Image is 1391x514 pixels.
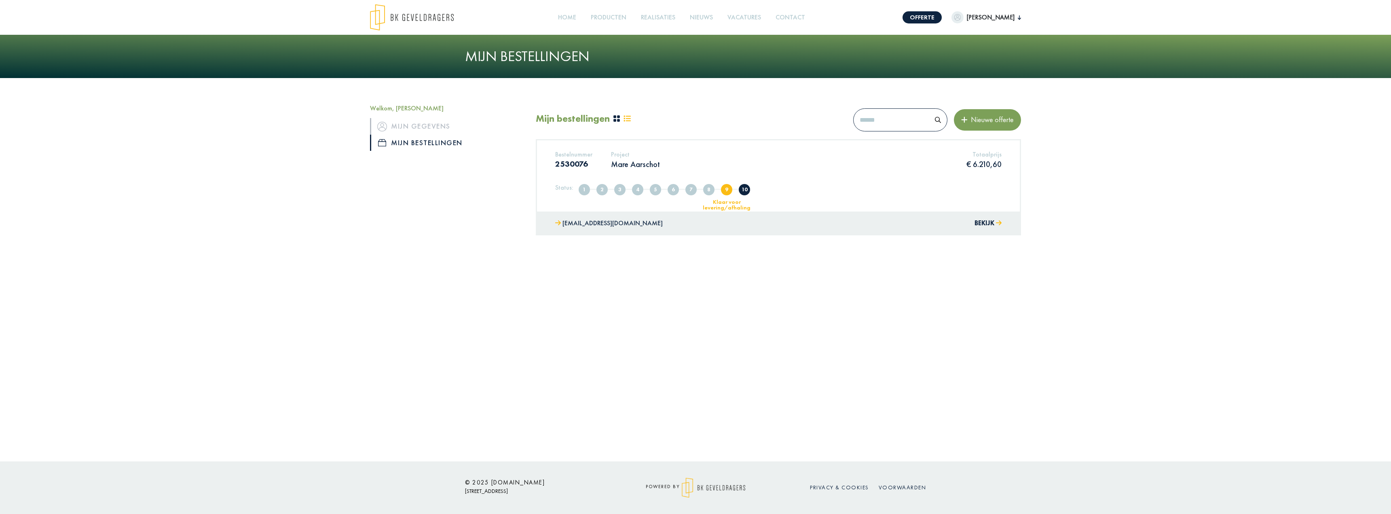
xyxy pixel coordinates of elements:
h1: Mijn bestellingen [465,48,926,65]
span: In productie [685,184,697,195]
span: Volledig [596,184,608,195]
h5: Bestelnummer [555,150,592,158]
h5: Welkom, [PERSON_NAME] [370,104,524,112]
p: Mare Aarschot [611,159,660,169]
div: powered by [623,478,768,498]
h5: Project [611,150,660,158]
a: Producten [588,8,630,27]
span: Offerte goedgekeurd [668,184,679,195]
img: logo [370,4,454,31]
span: In nabehandeling [703,184,715,195]
a: Contact [772,8,808,27]
a: Voorwaarden [879,484,926,491]
span: [PERSON_NAME] [964,13,1018,22]
a: Realisaties [638,8,679,27]
span: Aangemaakt [579,184,590,195]
button: [PERSON_NAME] [951,11,1021,23]
a: Nieuws [687,8,716,27]
img: logo [682,478,745,498]
img: search.svg [935,117,941,123]
span: Offerte in overleg [632,184,643,195]
a: Home [555,8,579,27]
span: Nieuwe offerte [968,115,1014,124]
h2: Mijn bestellingen [536,113,610,125]
a: iconMijn bestellingen [370,135,524,151]
span: Geleverd/afgehaald [739,184,750,195]
img: dummypic.png [951,11,964,23]
span: Klaar voor levering/afhaling [721,184,732,195]
img: icon [377,122,387,131]
button: Bekijk [975,218,1002,229]
h5: Totaalprijs [966,150,1002,158]
a: [EMAIL_ADDRESS][DOMAIN_NAME] [555,218,663,229]
p: [STREET_ADDRESS] [465,486,611,496]
a: Vacatures [724,8,764,27]
span: Offerte afgekeurd [650,184,661,195]
h5: Status: [555,184,573,191]
h6: © 2025 [DOMAIN_NAME] [465,479,611,486]
button: Nieuwe offerte [954,109,1021,130]
a: iconMijn gegevens [370,118,524,134]
span: Offerte verzonden [614,184,626,195]
img: icon [378,139,386,146]
div: Klaar voor levering/afhaling [693,199,760,210]
h3: 2530076 [555,159,592,169]
p: € 6.210,60 [966,159,1002,169]
a: Privacy & cookies [810,484,869,491]
a: Offerte [903,11,942,23]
